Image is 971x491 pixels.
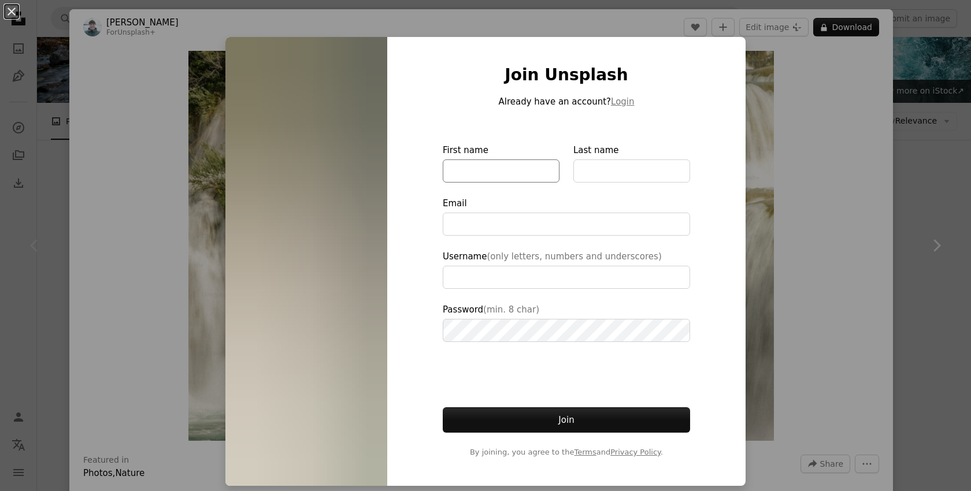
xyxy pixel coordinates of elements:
img: premium_photo-1675448891094-0f3acc556fdb [225,37,387,486]
a: Privacy Policy [610,448,661,456]
input: Email [443,213,690,236]
p: Already have an account? [443,95,690,109]
label: First name [443,143,559,183]
input: First name [443,159,559,183]
span: (only letters, numbers and underscores) [487,251,661,262]
label: Password [443,303,690,342]
a: Terms [574,448,596,456]
span: (min. 8 char) [483,304,539,315]
span: By joining, you agree to the and . [443,447,690,458]
input: Last name [573,159,690,183]
button: Login [611,95,634,109]
label: Last name [573,143,690,183]
label: Email [443,196,690,236]
button: Join [443,407,690,433]
input: Password(min. 8 char) [443,319,690,342]
label: Username [443,250,690,289]
h1: Join Unsplash [443,65,690,85]
input: Username(only letters, numbers and underscores) [443,266,690,289]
